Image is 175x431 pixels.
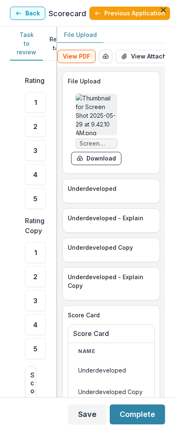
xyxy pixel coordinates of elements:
[68,77,151,85] p: File Upload
[73,330,149,338] h3: Score Card
[68,311,151,319] p: Score Card
[64,30,97,39] p: File Upload
[33,147,37,154] span: 3
[68,343,153,360] th: Name
[68,184,151,193] p: Underdeveloped
[33,297,37,304] span: 3
[68,381,153,403] td: Underdeveloped Copy
[33,273,37,280] span: 2
[68,214,151,222] p: Underdeveloped - Explain
[43,27,79,61] button: Related tasks
[25,216,44,236] p: Rating Copy
[49,8,86,19] p: Scorecard
[33,346,37,352] span: 5
[79,140,113,147] span: Screen Shot [DATE] 9.42.10 AM.png
[10,27,43,61] button: Task to review
[68,273,151,290] p: Underdeveloped - Explain Copy
[89,7,170,20] button: Previous Application
[110,404,165,424] button: Complete
[34,99,37,106] span: 1
[68,360,153,381] td: Underdeveloped
[76,94,117,135] img: Thumbnail for Screen Shot 2025-05-29 at 9.42.10 AM.png
[57,50,96,63] button: View PDF
[157,3,170,17] button: Close
[68,243,151,252] p: Underdeveloped Copy
[10,7,45,20] button: Back
[33,171,37,178] span: 4
[33,321,37,328] span: 4
[68,404,106,424] button: Save
[71,94,121,165] div: Thumbnail for Screen Shot 2025-05-29 at 9.42.10 AM.pngScreen Shot [DATE] 9.42.10 AM.pngdownload-f...
[33,123,37,130] span: 2
[34,249,37,256] span: 1
[33,195,37,202] span: 5
[25,75,44,85] p: Rating
[71,152,121,165] button: download-form-response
